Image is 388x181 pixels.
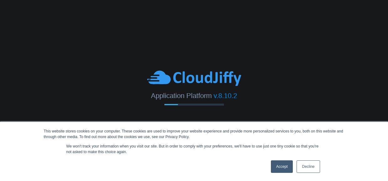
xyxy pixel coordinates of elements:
[44,128,344,140] div: This website stores cookies on your computer. These cookies are used to improve your website expe...
[151,92,212,100] span: Application Platform
[147,70,241,87] img: CloudJiffy-Blue.svg
[66,143,322,155] p: We won't track your information when you visit our site. But in order to comply with your prefere...
[271,160,293,173] a: Accept
[214,92,237,100] span: v.8.10.2
[297,160,320,173] a: Decline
